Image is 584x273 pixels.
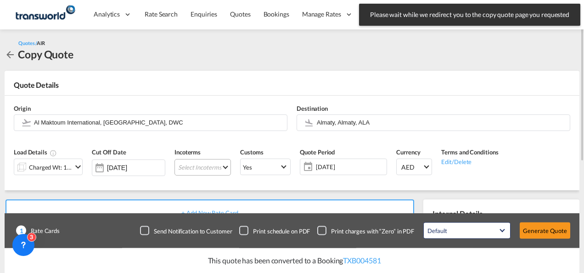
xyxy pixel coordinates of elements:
md-select: Select Incoterms [174,159,231,176]
md-checkbox: Checkbox No Ink [317,226,414,235]
span: Origin [14,105,30,112]
div: + Add New Rate Card [6,199,414,227]
div: Send Notification to Customer [154,227,232,235]
span: Quotes / [18,40,37,46]
md-icon: Chargeable Weight [50,149,57,157]
span: [DATE] [316,163,384,171]
span: Manage Rates [302,10,341,19]
span: Rate Cards [26,227,60,235]
span: Quotes [230,10,250,18]
md-checkbox: Checkbox No Ink [239,226,310,235]
div: Yes [243,164,252,171]
span: Rate Search [145,10,178,18]
div: Default [427,227,447,234]
div: Copy Quote [18,47,73,62]
span: 1 [16,226,26,236]
md-icon: icon-arrow-left [5,49,16,60]
span: Destination [297,105,328,112]
span: Analytics [94,10,120,19]
span: Currency [396,148,420,156]
span: Bookings [264,10,289,18]
a: TXB004581 [343,256,381,265]
md-select: Select Currency: د.إ AEDUnited Arab Emirates Dirham [396,159,432,175]
md-icon: icon-calendar [300,161,311,172]
md-icon: icon-chevron-down [73,161,84,172]
input: Search by Door/Airport [34,114,282,131]
span: Enquiries [191,10,217,18]
div: Internal Details [423,199,579,228]
button: Generate Quote [520,222,570,239]
span: + Add New Rate Card [181,209,238,216]
div: Edit/Delete [441,157,498,166]
div: Charged Wt: 180.00 KG [29,161,72,174]
span: Terms and Conditions [441,148,498,156]
span: Please wait while we redirect you to the copy quote page you requested [367,10,572,19]
span: Incoterms [174,148,201,156]
div: Charged Wt: 180.00 KGicon-chevron-down [14,159,83,175]
div: Print schedule on PDF [253,227,310,235]
span: Load Details [14,148,57,156]
md-checkbox: Checkbox No Ink [140,226,232,235]
md-input-container: Almaty, Almaty, ALA [297,114,570,131]
input: Select [107,164,165,171]
span: AIR [37,40,45,46]
span: AED [401,163,422,172]
div: Quote Details [5,80,579,95]
span: Quote Period [300,148,335,156]
div: icon-arrow-left [5,47,18,62]
span: Cut Off Date [92,148,126,156]
img: f753ae806dec11f0841701cdfdf085c0.png [14,4,76,25]
div: Print charges with “Zero” in PDF [331,227,414,235]
span: Customs [240,148,263,156]
span: [DATE] [314,160,387,173]
md-select: Select Customs: Yes [240,159,291,175]
md-input-container: Al Maktoum International, Jebel Ali, DWC [14,114,287,131]
input: Search by Door/Airport [317,114,565,131]
p: This quote has been converted to a Booking [203,256,381,266]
